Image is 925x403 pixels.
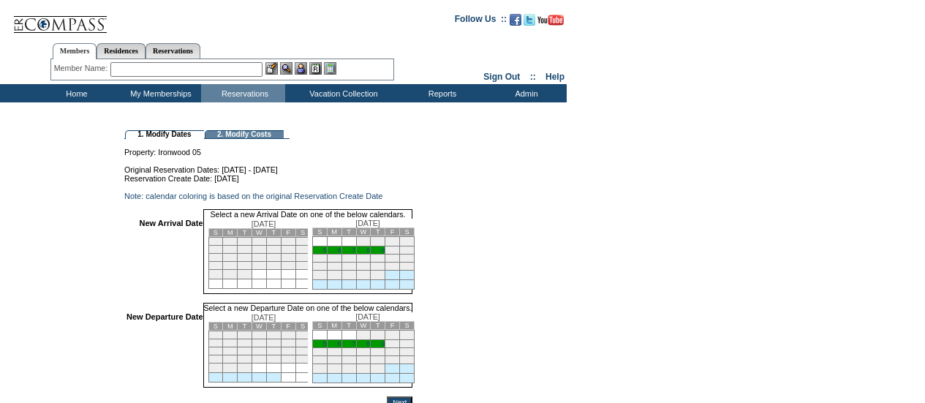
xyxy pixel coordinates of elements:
td: Select a new Departure Date on one of the below calendars. [203,303,413,312]
td: 16 [371,348,385,356]
td: 2 [371,331,385,340]
a: 8 [366,246,370,254]
td: 24 [238,262,252,270]
td: Reservations [201,84,285,102]
td: New Arrival Date [127,219,203,294]
td: 6 [281,238,295,246]
td: 13 [281,246,295,254]
td: 11 [252,339,267,347]
td: 24 [385,356,400,364]
td: 23 [371,356,385,364]
td: 13 [281,339,295,347]
td: S [400,228,415,236]
td: 18 [400,348,415,356]
td: 20 [281,254,295,262]
td: Follow Us :: [455,12,507,30]
td: 10 [385,246,400,255]
td: 23 [371,263,385,271]
td: 31 [238,364,252,373]
td: 18 [252,254,267,262]
a: 5 [323,246,327,254]
td: 12 [266,246,281,254]
td: T [238,229,252,237]
img: View [280,62,292,75]
td: 5 [266,238,281,246]
td: 28 [341,271,356,280]
img: b_calculator.gif [324,62,336,75]
td: Vacation Collection [285,84,399,102]
td: 15 [356,348,371,356]
td: 26 [312,364,327,374]
td: 22 [208,262,223,270]
div: Member Name: [54,62,110,75]
img: Reservations [309,62,322,75]
td: 16 [223,254,238,262]
td: 25 [252,355,267,364]
td: T [266,229,281,237]
td: 27 [327,271,341,280]
td: T [238,323,252,331]
td: F [385,322,400,330]
td: Select a new Arrival Date on one of the below calendars. [203,209,413,219]
td: 1 [208,238,223,246]
span: [DATE] [252,219,276,228]
td: S [312,322,327,330]
td: F [281,323,295,331]
a: Reservations [146,43,200,59]
td: W [356,228,371,236]
td: 13 [327,255,341,263]
td: 29 [356,364,371,374]
td: M [223,323,238,331]
a: Members [53,43,97,59]
a: 5 [323,340,327,347]
td: 3 [238,238,252,246]
td: 12 [266,339,281,347]
a: 9 [381,246,385,254]
td: 28 [341,364,356,374]
td: 30 [371,364,385,374]
td: 28 [295,262,310,270]
td: 18 [252,347,267,355]
td: 3 [385,331,400,340]
td: S [295,323,310,331]
td: T [371,228,385,236]
td: 20 [281,347,295,355]
td: 27 [281,355,295,364]
td: 26 [266,262,281,270]
td: 6 [281,331,295,339]
td: 26 [312,271,327,280]
td: Note: calendar coloring is based on the original Reservation Create Date [124,192,412,200]
a: Help [545,72,565,82]
td: 15 [356,255,371,263]
td: 16 [223,347,238,355]
td: 23 [223,262,238,270]
td: Home [33,84,117,102]
td: 15 [208,254,223,262]
span: [DATE] [355,312,380,321]
td: 21 [341,356,356,364]
td: S [208,323,223,331]
td: 14 [295,339,310,347]
td: 7 [295,238,310,246]
td: 19 [266,254,281,262]
td: 2 [223,331,238,339]
span: :: [530,72,536,82]
td: 8 [208,339,223,347]
td: 13 [327,348,341,356]
td: 29 [356,271,371,280]
td: 21 [295,254,310,262]
td: S [400,322,415,330]
td: 19 [266,347,281,355]
td: 2 [223,238,238,246]
a: 9 [381,340,385,347]
td: 3 [238,331,252,339]
td: 20 [327,356,341,364]
img: Subscribe to our YouTube Channel [537,15,564,26]
td: 22 [356,356,371,364]
td: S [312,228,327,236]
td: 17 [238,347,252,355]
td: F [281,229,295,237]
td: Reports [399,84,483,102]
td: S [208,229,223,237]
td: 2 [371,237,385,246]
